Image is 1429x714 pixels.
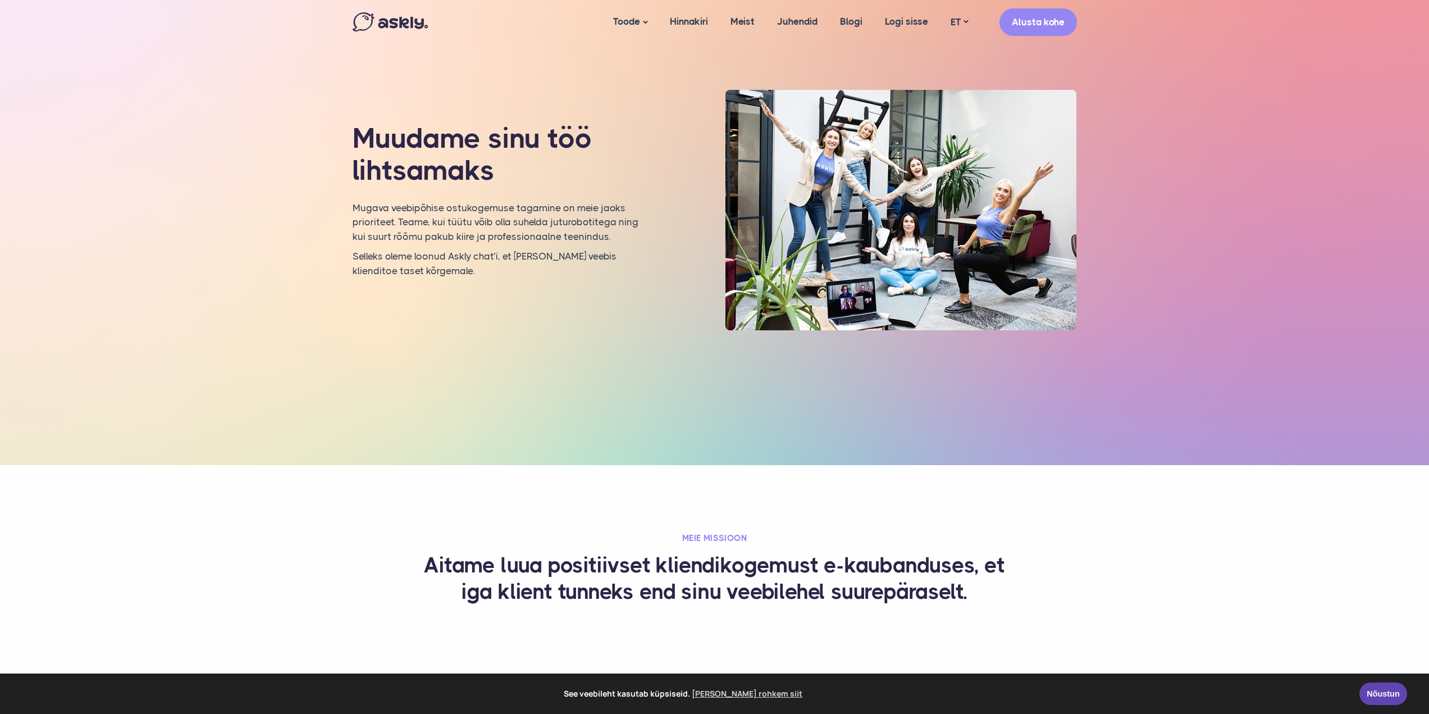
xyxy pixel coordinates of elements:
h3: Aitame luua positiivset kliendikogemust e-kaubanduses, et iga klient tunneks end sinu veebilehel ... [414,552,1015,606]
h1: Muudame sinu töö lihtsamaks [353,122,641,187]
h2: Meie missioon [414,533,1015,544]
a: Alusta kohe [999,8,1077,36]
span: See veebileht kasutab küpsiseid. [16,685,1352,702]
a: Nõustun [1359,683,1407,705]
p: Mugava veebipõhise ostukogemuse tagamine on meie jaoks prioriteet. Teame, kui tüütu võib olla suh... [353,201,641,244]
img: Askly [353,12,428,31]
a: ET [939,14,979,30]
a: learn more about cookies [690,685,804,702]
p: Selleks oleme loonud Askly chat’i, et [PERSON_NAME] veebis klienditoe taset kõrgemale. [353,249,641,278]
